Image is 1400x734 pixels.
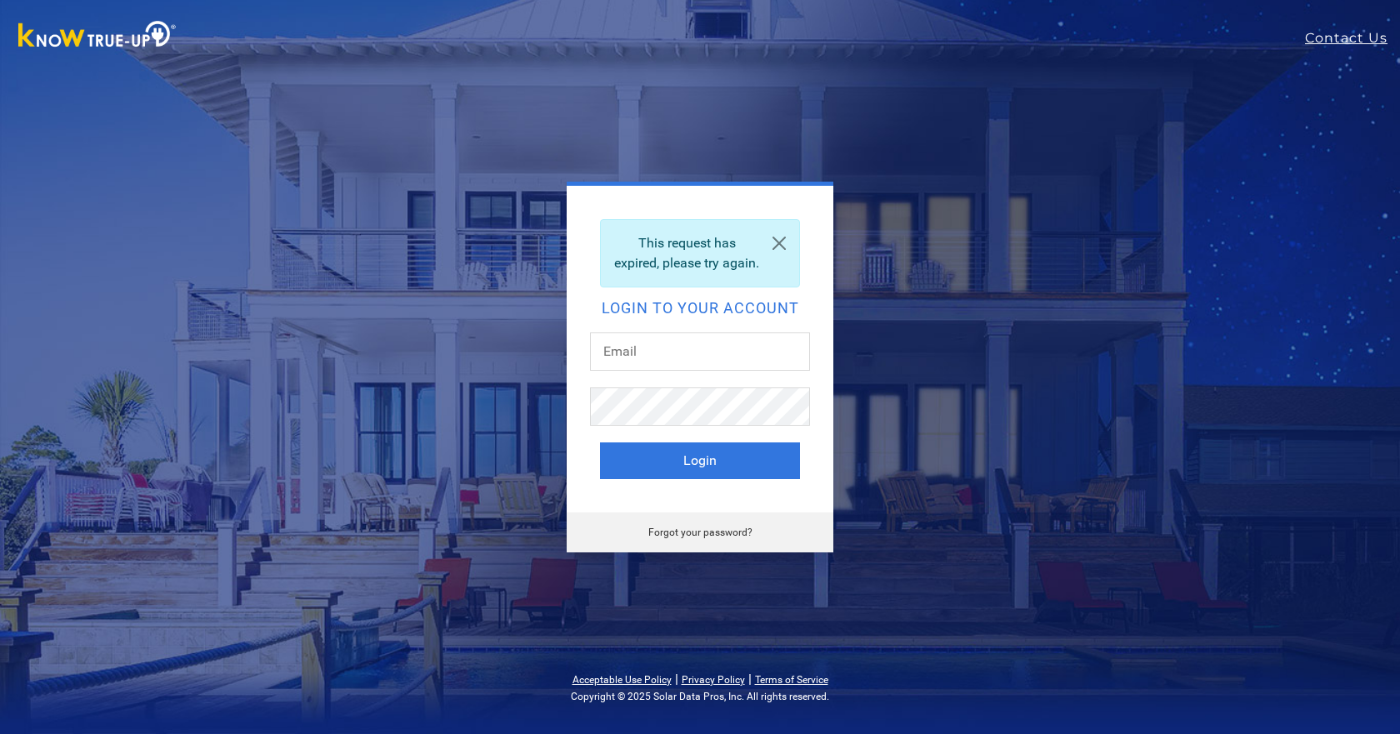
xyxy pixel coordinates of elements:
span: | [748,671,752,687]
span: | [675,671,678,687]
div: This request has expired, please try again. [600,219,800,287]
input: Email [590,332,810,371]
a: Terms of Service [755,674,828,686]
a: Privacy Policy [682,674,745,686]
a: Forgot your password? [648,527,752,538]
a: Acceptable Use Policy [572,674,672,686]
h2: Login to your account [600,301,800,316]
a: Close [759,220,799,267]
button: Login [600,442,800,479]
img: Know True-Up [10,17,185,55]
a: Contact Us [1305,28,1400,48]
